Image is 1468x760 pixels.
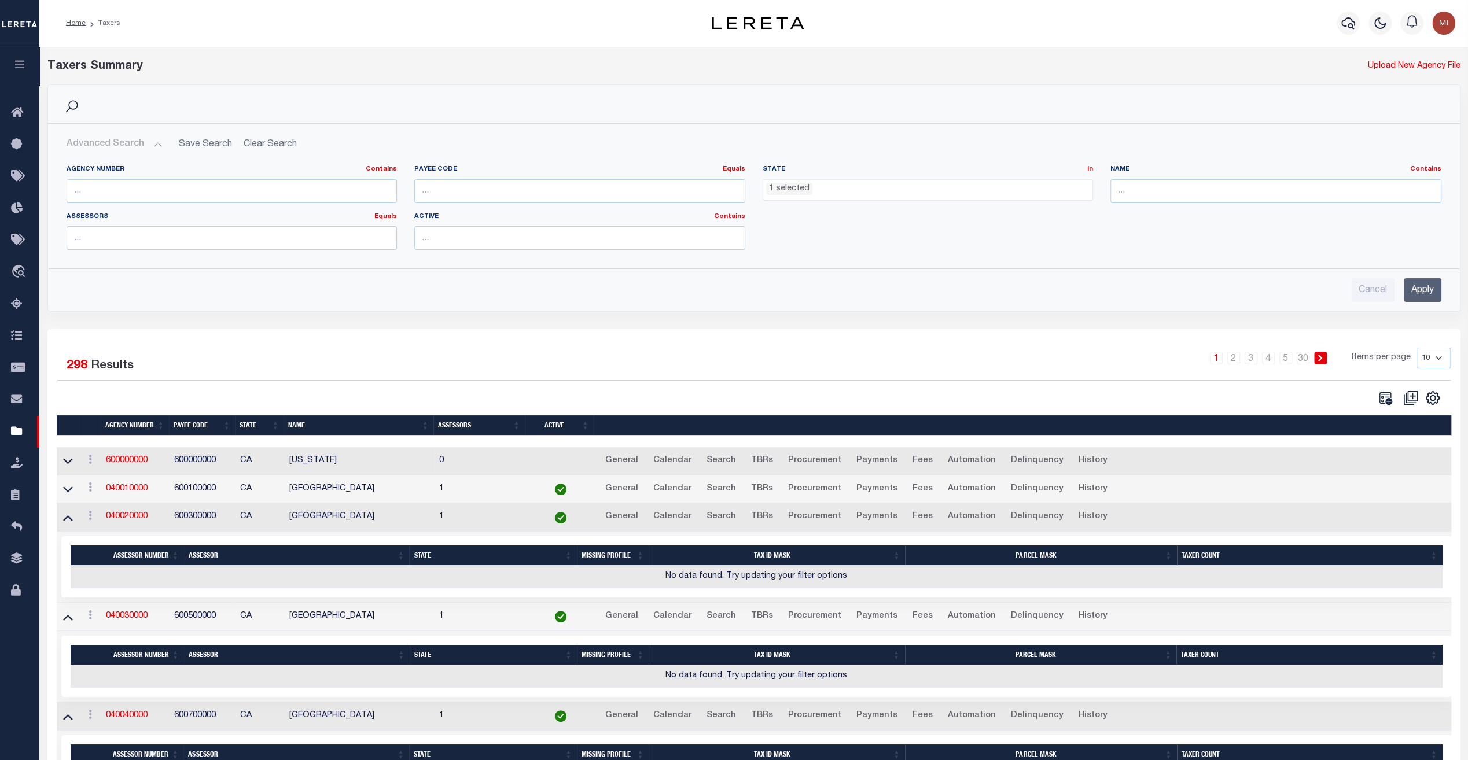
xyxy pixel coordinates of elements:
a: TBRs [746,707,778,725]
a: In [1087,166,1093,172]
a: General [600,452,643,470]
li: Taxers [86,18,120,28]
a: 040010000 [106,485,148,493]
img: check-icon-green.svg [555,512,566,523]
th: Assessor: activate to sort column ascending [184,645,410,665]
th: Taxer Count: activate to sort column ascending [1177,545,1443,566]
a: 30 [1297,352,1309,364]
a: General [600,607,643,626]
a: General [600,508,643,526]
th: Assessor: activate to sort column ascending [184,545,410,566]
a: 2 [1227,352,1240,364]
a: TBRs [746,452,778,470]
td: 1 [435,503,526,532]
th: Active: activate to sort column ascending [525,415,594,436]
th: State: activate to sort column ascending [410,645,577,665]
th: Missing Profile: activate to sort column ascending [577,645,649,665]
td: [GEOGRAPHIC_DATA] [284,603,435,631]
a: Delinquency [1006,607,1069,626]
a: Procurement [783,508,847,526]
td: 600100000 [170,475,236,504]
th: Name: activate to sort column ascending [284,415,433,436]
th: Assessor Number: activate to sort column ascending [109,545,184,566]
a: Fees [907,480,938,499]
a: Contains [366,166,397,172]
a: Search [701,707,741,725]
a: 3 [1245,352,1257,364]
a: Upload New Agency File [1368,60,1460,73]
a: History [1073,452,1113,470]
img: check-icon-green.svg [555,484,566,495]
td: CA [236,603,284,631]
a: Automation [943,607,1001,626]
label: Payee Code [414,165,745,175]
a: Delinquency [1006,480,1069,499]
a: Fees [907,607,938,626]
a: Calendar [648,508,697,526]
th: Tax ID Mask: activate to sort column ascending [649,545,905,566]
th: Assessors: activate to sort column ascending [433,415,525,436]
a: 4 [1262,352,1275,364]
a: Delinquency [1006,508,1069,526]
th: Tax ID Mask: activate to sort column ascending [649,645,904,665]
a: Contains [1410,166,1441,172]
th: &nbsp; [594,415,1452,436]
td: [GEOGRAPHIC_DATA] [284,503,435,532]
input: Apply [1404,278,1441,302]
a: Fees [907,707,938,725]
a: TBRs [746,607,778,626]
a: Search [701,607,741,626]
a: Procurement [783,480,847,499]
td: 1 [435,702,526,731]
a: Procurement [783,707,847,725]
a: 5 [1279,352,1292,364]
img: check-icon-green.svg [555,611,566,622]
label: Results [91,357,134,375]
a: TBRs [746,480,778,499]
a: History [1073,480,1113,499]
td: 600000000 [170,447,236,475]
label: State [763,165,1094,175]
input: Cancel [1351,278,1395,302]
a: Payments [851,508,903,526]
a: Fees [907,452,938,470]
input: ... [414,226,745,250]
a: 040030000 [106,612,148,620]
a: General [600,480,643,499]
a: Automation [943,508,1001,526]
th: Parcel Mask: activate to sort column ascending [905,645,1176,665]
a: Fees [907,508,938,526]
th: Parcel Mask: activate to sort column ascending [905,545,1177,566]
a: Payments [851,480,903,499]
a: General [600,707,643,725]
a: Calendar [648,607,697,626]
a: Search [701,452,741,470]
a: Automation [943,707,1001,725]
span: 298 [67,360,87,372]
a: 040020000 [106,512,148,521]
a: Automation [943,480,1001,499]
label: Name [1110,165,1441,175]
a: History [1073,607,1113,626]
td: CA [236,702,284,731]
a: Procurement [783,452,847,470]
a: Contains [714,213,745,220]
td: CA [236,475,284,504]
label: Agency Number [67,165,398,175]
a: Payments [851,607,903,626]
a: Equals [374,213,397,220]
td: 600300000 [170,503,236,532]
th: Payee Code: activate to sort column ascending [169,415,235,436]
th: Missing Profile: activate to sort column ascending [577,545,649,566]
td: [US_STATE] [284,447,435,475]
a: 040040000 [106,711,148,720]
a: Search [701,508,741,526]
a: Automation [943,452,1001,470]
td: No data found. Try updating your filter options [71,566,1443,588]
a: Home [66,20,86,27]
th: Assessor Number: activate to sort column ascending [109,645,184,665]
img: check-icon-green.svg [555,710,566,722]
a: Calendar [648,452,697,470]
a: Payments [851,707,903,725]
a: 1 [1210,352,1223,364]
